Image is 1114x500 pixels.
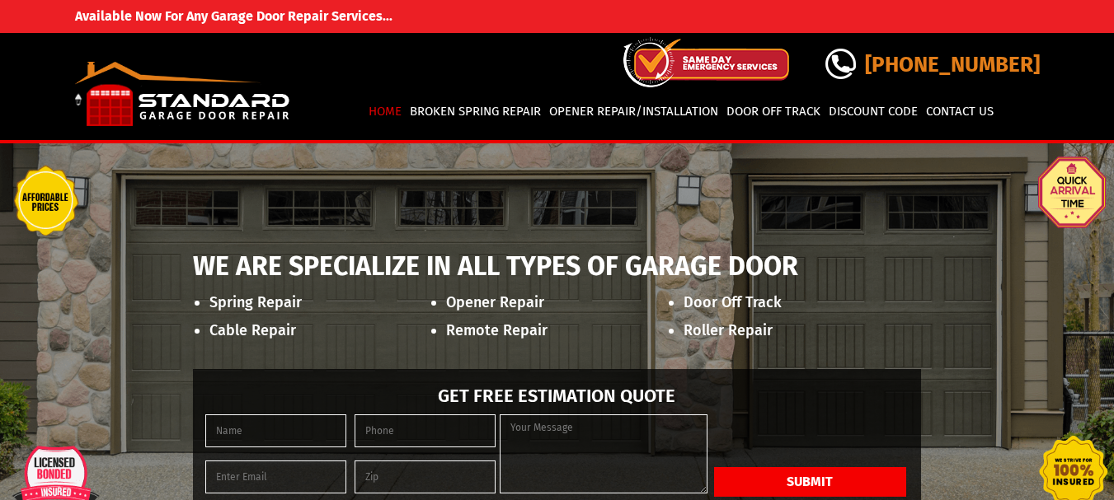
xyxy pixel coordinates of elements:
[714,467,906,497] button: Submit
[724,98,823,125] a: Door Off Track
[547,98,721,125] a: Opener Repair/Installation
[825,49,856,79] img: call.png
[446,288,684,316] li: Opener Repair
[209,316,447,344] li: Cable Repair
[75,62,298,126] img: Standard.png
[446,316,684,344] li: Remote Repair
[407,98,543,125] a: Broken Spring Repair
[355,414,496,447] input: Phone
[205,460,346,493] input: Enter Email
[825,52,1040,77] a: [PHONE_NUMBER]
[366,98,404,125] a: Home
[193,250,798,282] span: We are specialize in All Types of Garage Door
[714,414,907,464] iframe: reCAPTCHA
[924,98,996,125] a: Contact Us
[623,37,789,87] img: icon-top.png
[684,288,921,316] li: Door Off Track
[684,316,921,344] li: Roller Repair
[209,288,447,316] li: Spring Repair
[355,460,496,493] input: Zip
[201,386,914,407] h2: Get Free Estimation Quote
[826,98,920,125] a: Discount Code
[205,414,346,447] input: Name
